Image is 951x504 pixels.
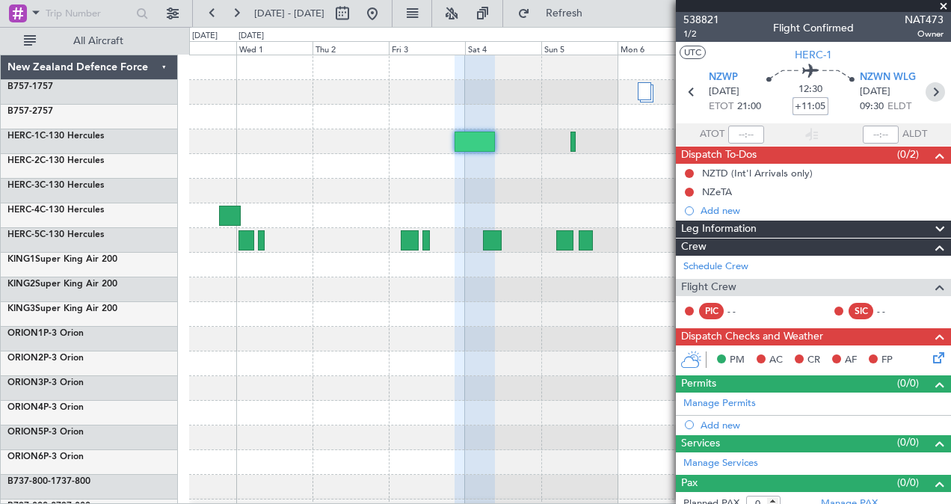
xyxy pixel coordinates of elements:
span: B757-2 [7,107,37,116]
span: ORION5 [7,428,43,437]
a: HERC-1C-130 Hercules [7,132,104,141]
span: CR [807,353,820,368]
div: Sat 4 [465,41,541,55]
div: Add new [701,204,944,217]
span: NZWP [709,70,738,85]
span: ALDT [902,127,927,142]
div: - - [727,304,761,318]
a: Schedule Crew [683,259,748,274]
a: B757-2757 [7,107,53,116]
span: B757-1 [7,82,37,91]
span: HERC-5 [7,230,40,239]
span: [DATE] - [DATE] [254,7,324,20]
div: Add new [701,419,944,431]
span: ETOT [709,99,733,114]
span: AF [845,353,857,368]
span: ATOT [700,127,724,142]
span: PM [730,353,745,368]
span: AC [769,353,783,368]
span: Services [681,435,720,452]
span: (0/0) [897,434,919,450]
span: 1/2 [683,28,719,40]
span: Leg Information [681,221,757,238]
span: ELDT [887,99,911,114]
span: [DATE] [860,84,890,99]
span: 538821 [683,12,719,28]
a: HERC-4C-130 Hercules [7,206,104,215]
span: [DATE] [709,84,739,99]
a: KING2Super King Air 200 [7,280,117,289]
span: Permits [681,375,716,393]
a: Manage Permits [683,396,756,411]
input: --:-- [728,126,764,144]
span: NAT473 [905,12,944,28]
div: Thu 2 [313,41,389,55]
a: B737-800-1737-800 [7,477,90,486]
button: UTC [680,46,706,59]
button: Refresh [511,1,600,25]
span: Refresh [533,8,596,19]
span: Dispatch To-Dos [681,147,757,164]
span: HERC-3 [7,181,40,190]
a: ORION1P-3 Orion [7,329,84,338]
span: 09:30 [860,99,884,114]
span: KING3 [7,304,35,313]
div: Wed 1 [236,41,313,55]
span: ORION3 [7,378,43,387]
a: ORION2P-3 Orion [7,354,84,363]
span: All Aircraft [39,36,158,46]
span: Dispatch Checks and Weather [681,328,823,345]
span: ORION6 [7,452,43,461]
span: B737-800-1 [7,477,56,486]
span: Crew [681,239,707,256]
span: HERC-4 [7,206,40,215]
div: [DATE] [192,30,218,43]
a: ORION5P-3 Orion [7,428,84,437]
div: SIC [849,303,873,319]
span: ORION2 [7,354,43,363]
span: ORION4 [7,403,43,412]
span: NZWN WLG [860,70,916,85]
a: Manage Services [683,456,758,471]
a: HERC-5C-130 Hercules [7,230,104,239]
span: (0/0) [897,375,919,391]
a: ORION3P-3 Orion [7,378,84,387]
span: FP [881,353,893,368]
span: Flight Crew [681,279,736,296]
div: Tue 30 [160,41,236,55]
div: Sun 5 [541,41,618,55]
a: ORION6P-3 Orion [7,452,84,461]
div: - - [877,304,911,318]
a: ORION4P-3 Orion [7,403,84,412]
a: B757-1757 [7,82,53,91]
span: KING1 [7,255,35,264]
span: 12:30 [798,82,822,97]
div: Fri 3 [389,41,465,55]
span: HERC-2 [7,156,40,165]
span: Owner [905,28,944,40]
div: NZTD (Int'l Arrivals only) [702,167,813,179]
span: 21:00 [737,99,761,114]
button: All Aircraft [16,29,162,53]
span: (0/2) [897,147,919,162]
span: HERC-1 [7,132,40,141]
div: PIC [699,303,724,319]
div: Mon 6 [618,41,694,55]
span: (0/0) [897,475,919,491]
a: KING1Super King Air 200 [7,255,117,264]
span: HERC-1 [795,47,832,63]
a: HERC-2C-130 Hercules [7,156,104,165]
div: NZeTA [702,185,732,198]
span: Pax [681,475,698,492]
span: KING2 [7,280,35,289]
a: KING3Super King Air 200 [7,304,117,313]
div: [DATE] [238,30,264,43]
div: Flight Confirmed [773,20,854,36]
a: HERC-3C-130 Hercules [7,181,104,190]
span: ORION1 [7,329,43,338]
input: Trip Number [46,2,132,25]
